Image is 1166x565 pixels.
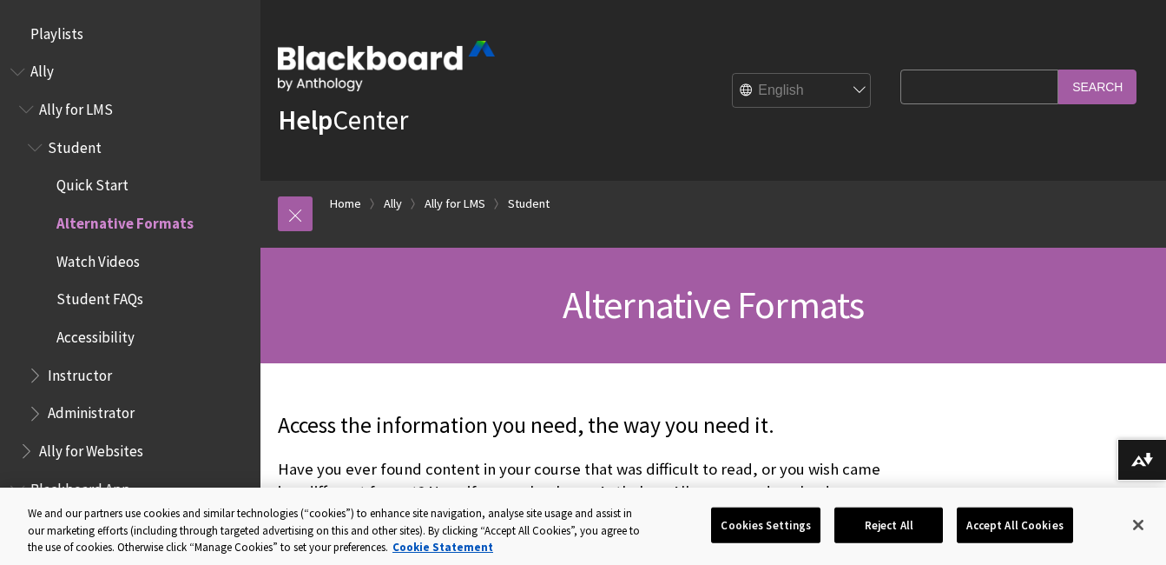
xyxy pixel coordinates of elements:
[278,410,892,442] p: Access the information you need, the way you need it.
[1058,70,1136,103] input: Search
[48,361,112,384] span: Instructor
[39,436,143,460] span: Ally for Websites
[30,57,54,81] span: Ally
[56,171,128,195] span: Quick Start
[278,458,892,527] p: Have you ever found content in your course that was difficult to read, or you wish came in a diff...
[330,193,361,215] a: Home
[278,103,333,137] strong: Help
[28,505,642,556] div: We and our partners use cookies and similar technologies (“cookies”) to enhance site navigation, ...
[733,74,872,109] select: Site Language Selector
[957,507,1072,543] button: Accept All Cookies
[10,19,250,49] nav: Book outline for Playlists
[425,193,485,215] a: Ally for LMS
[392,540,493,555] a: More information about your privacy, opens in a new tab
[384,193,402,215] a: Ally
[56,209,194,232] span: Alternative Formats
[48,133,102,156] span: Student
[30,19,83,43] span: Playlists
[834,507,943,543] button: Reject All
[39,95,113,118] span: Ally for LMS
[278,41,495,91] img: Blackboard by Anthology
[56,247,140,270] span: Watch Videos
[1119,506,1157,544] button: Close
[508,193,550,215] a: Student
[30,475,130,498] span: Blackboard App
[56,322,135,346] span: Accessibility
[711,507,820,543] button: Cookies Settings
[56,285,143,309] span: Student FAQs
[48,399,135,422] span: Administrator
[563,281,865,329] span: Alternative Formats
[10,57,250,466] nav: Book outline for Anthology Ally Help
[278,103,408,137] a: HelpCenter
